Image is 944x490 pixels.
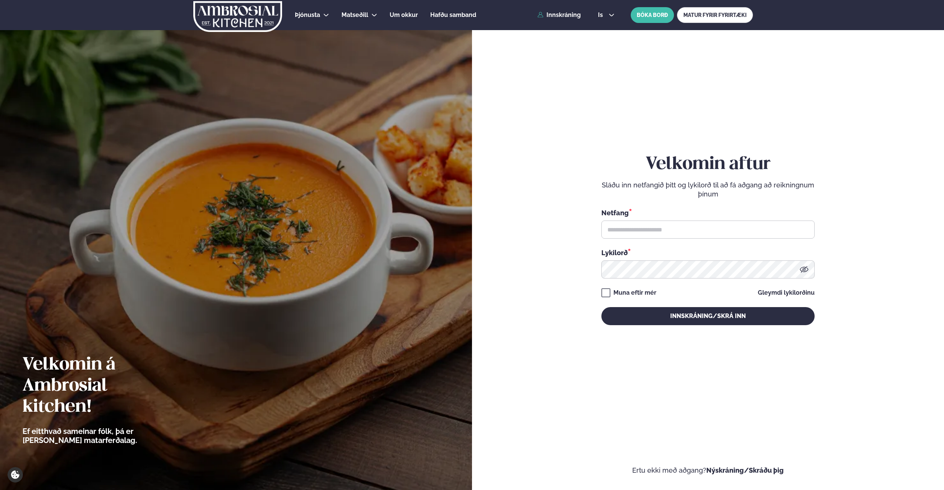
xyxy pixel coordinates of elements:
[390,11,418,20] a: Um okkur
[537,12,581,18] a: Innskráning
[631,7,674,23] button: BÓKA BORÐ
[601,307,815,325] button: Innskráning/Skrá inn
[758,290,815,296] a: Gleymdi lykilorðinu
[23,427,179,445] p: Ef eitthvað sameinar fólk, þá er [PERSON_NAME] matarferðalag.
[193,1,283,32] img: logo
[295,11,320,18] span: Þjónusta
[341,11,368,18] span: Matseðill
[601,248,815,257] div: Lykilorð
[601,154,815,175] h2: Velkomin aftur
[495,466,921,475] p: Ertu ekki með aðgang?
[601,181,815,199] p: Sláðu inn netfangið þitt og lykilorð til að fá aðgang að reikningnum þínum
[341,11,368,20] a: Matseðill
[295,11,320,20] a: Þjónusta
[430,11,476,18] span: Hafðu samband
[23,355,179,418] h2: Velkomin á Ambrosial kitchen!
[390,11,418,18] span: Um okkur
[8,467,23,482] a: Cookie settings
[677,7,753,23] a: MATUR FYRIR FYRIRTÆKI
[592,12,620,18] button: is
[598,12,605,18] span: is
[601,208,815,218] div: Netfang
[706,466,784,474] a: Nýskráning/Skráðu þig
[430,11,476,20] a: Hafðu samband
